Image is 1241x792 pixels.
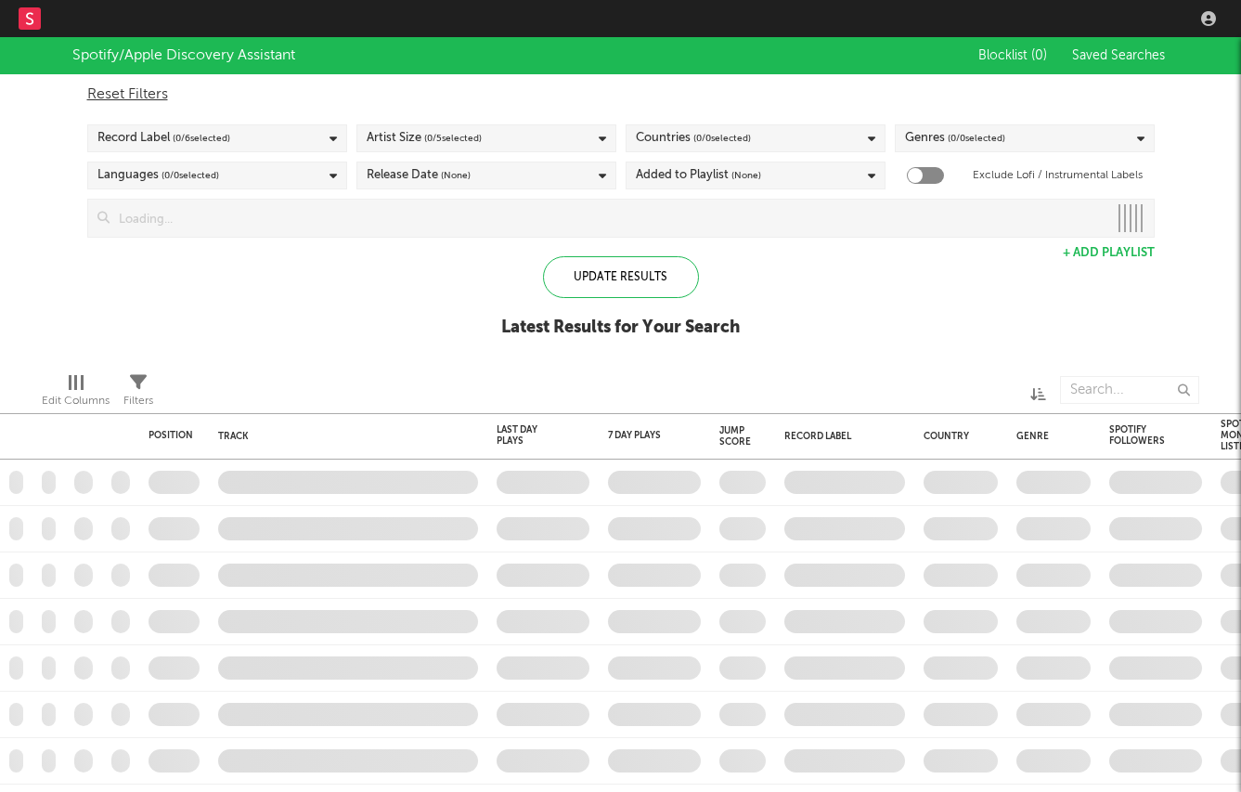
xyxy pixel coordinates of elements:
[497,424,562,447] div: Last Day Plays
[948,127,1005,149] span: ( 0 / 0 selected)
[1109,424,1174,447] div: Spotify Followers
[784,431,896,442] div: Record Label
[501,317,740,339] div: Latest Results for Your Search
[87,84,1155,106] div: Reset Filters
[924,431,989,442] div: Country
[218,431,469,442] div: Track
[1063,247,1155,259] button: + Add Playlist
[973,164,1143,187] label: Exclude Lofi / Instrumental Labels
[719,425,751,448] div: Jump Score
[110,200,1107,237] input: Loading...
[905,127,1005,149] div: Genres
[441,164,471,187] span: (None)
[149,430,193,441] div: Position
[42,367,110,421] div: Edit Columns
[608,430,673,441] div: 7 Day Plays
[1031,49,1047,62] span: ( 0 )
[42,390,110,412] div: Edit Columns
[1060,376,1199,404] input: Search...
[97,164,219,187] div: Languages
[123,367,153,421] div: Filters
[1016,431,1081,442] div: Genre
[1072,49,1169,62] span: Saved Searches
[636,164,761,187] div: Added to Playlist
[731,164,761,187] span: (None)
[123,390,153,412] div: Filters
[367,127,482,149] div: Artist Size
[72,45,295,67] div: Spotify/Apple Discovery Assistant
[97,127,230,149] div: Record Label
[367,164,471,187] div: Release Date
[173,127,230,149] span: ( 0 / 6 selected)
[1066,48,1169,63] button: Saved Searches
[978,49,1047,62] span: Blocklist
[162,164,219,187] span: ( 0 / 0 selected)
[636,127,751,149] div: Countries
[543,256,699,298] div: Update Results
[693,127,751,149] span: ( 0 / 0 selected)
[424,127,482,149] span: ( 0 / 5 selected)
